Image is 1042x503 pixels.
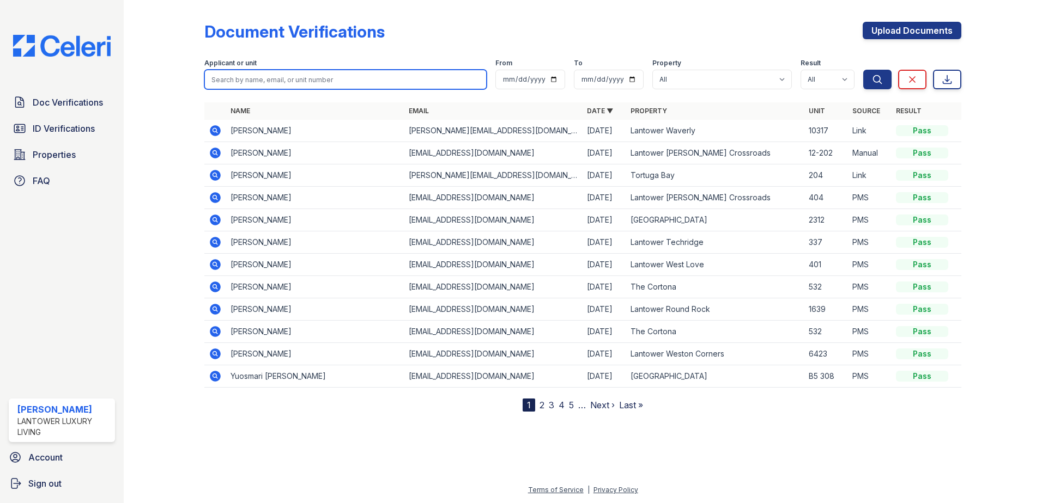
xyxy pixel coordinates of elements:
[583,142,626,164] td: [DATE]
[578,398,586,412] span: …
[404,276,583,298] td: [EMAIL_ADDRESS][DOMAIN_NAME]
[619,400,643,410] a: Last »
[4,446,119,468] a: Account
[583,164,626,187] td: [DATE]
[583,276,626,298] td: [DATE]
[9,91,115,113] a: Doc Verifications
[226,231,404,254] td: [PERSON_NAME]
[593,486,638,494] a: Privacy Policy
[33,96,103,109] span: Doc Verifications
[204,70,487,89] input: Search by name, email, or unit number
[848,343,892,365] td: PMS
[404,187,583,209] td: [EMAIL_ADDRESS][DOMAIN_NAME]
[626,209,804,231] td: [GEOGRAPHIC_DATA]
[9,118,115,139] a: ID Verifications
[404,298,583,321] td: [EMAIL_ADDRESS][DOMAIN_NAME]
[404,231,583,254] td: [EMAIL_ADDRESS][DOMAIN_NAME]
[28,477,62,490] span: Sign out
[231,107,250,115] a: Name
[404,120,583,142] td: [PERSON_NAME][EMAIL_ADDRESS][DOMAIN_NAME]
[896,259,948,270] div: Pass
[4,35,119,57] img: CE_Logo_Blue-a8612792a0a2168367f1c8372b55b34899dd931a85d93a1a3d3e32e68fde9ad4.png
[626,276,804,298] td: The Cortona
[804,231,848,254] td: 337
[590,400,615,410] a: Next ›
[848,120,892,142] td: Link
[583,120,626,142] td: [DATE]
[409,107,429,115] a: Email
[896,371,948,382] div: Pass
[626,231,804,254] td: Lantower Techridge
[404,142,583,164] td: [EMAIL_ADDRESS][DOMAIN_NAME]
[626,187,804,209] td: Lantower [PERSON_NAME] Crossroads
[631,107,667,115] a: Property
[226,120,404,142] td: [PERSON_NAME]
[626,343,804,365] td: Lantower Weston Corners
[9,170,115,192] a: FAQ
[17,416,111,438] div: Lantower Luxury Living
[804,120,848,142] td: 10317
[804,276,848,298] td: 532
[848,298,892,321] td: PMS
[804,321,848,343] td: 532
[495,59,512,68] label: From
[848,164,892,187] td: Link
[804,365,848,388] td: B5 308
[626,164,804,187] td: Tortuga Bay
[804,343,848,365] td: 6423
[226,209,404,231] td: [PERSON_NAME]
[528,486,584,494] a: Terms of Service
[404,209,583,231] td: [EMAIL_ADDRESS][DOMAIN_NAME]
[896,148,948,158] div: Pass
[226,298,404,321] td: [PERSON_NAME]
[848,209,892,231] td: PMS
[896,281,948,292] div: Pass
[583,187,626,209] td: [DATE]
[848,142,892,164] td: Manual
[583,231,626,254] td: [DATE]
[804,254,848,276] td: 401
[896,192,948,203] div: Pass
[801,59,821,68] label: Result
[226,365,404,388] td: Yuosmari [PERSON_NAME]
[583,321,626,343] td: [DATE]
[804,298,848,321] td: 1639
[848,187,892,209] td: PMS
[848,276,892,298] td: PMS
[226,254,404,276] td: [PERSON_NAME]
[404,254,583,276] td: [EMAIL_ADDRESS][DOMAIN_NAME]
[9,144,115,165] a: Properties
[4,473,119,494] a: Sign out
[896,125,948,136] div: Pass
[583,298,626,321] td: [DATE]
[28,451,63,464] span: Account
[583,343,626,365] td: [DATE]
[583,254,626,276] td: [DATE]
[848,365,892,388] td: PMS
[896,304,948,315] div: Pass
[226,321,404,343] td: [PERSON_NAME]
[896,214,948,225] div: Pass
[896,348,948,359] div: Pass
[549,400,554,410] a: 3
[33,148,76,161] span: Properties
[652,59,681,68] label: Property
[809,107,825,115] a: Unit
[626,142,804,164] td: Lantower [PERSON_NAME] Crossroads
[896,107,922,115] a: Result
[848,254,892,276] td: PMS
[626,365,804,388] td: [GEOGRAPHIC_DATA]
[804,209,848,231] td: 2312
[804,187,848,209] td: 404
[559,400,565,410] a: 4
[583,209,626,231] td: [DATE]
[226,343,404,365] td: [PERSON_NAME]
[626,120,804,142] td: Lantower Waverly
[226,164,404,187] td: [PERSON_NAME]
[226,276,404,298] td: [PERSON_NAME]
[863,22,961,39] a: Upload Documents
[404,321,583,343] td: [EMAIL_ADDRESS][DOMAIN_NAME]
[540,400,544,410] a: 2
[574,59,583,68] label: To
